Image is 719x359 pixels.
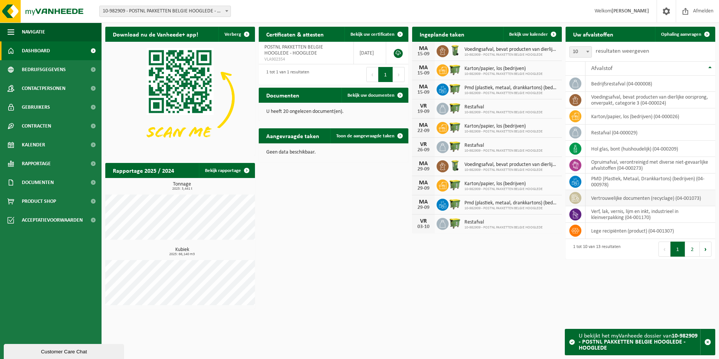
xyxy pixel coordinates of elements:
[464,85,558,91] span: Pmd (plastiek, metaal, drankkartons) (bedrijven)
[586,223,715,239] td: lege recipiënten (product) (04-001307)
[685,242,700,257] button: 2
[586,108,715,125] td: karton/papier, los (bedrijven) (04-000026)
[449,63,461,76] img: WB-1100-HPE-GN-51
[22,154,51,173] span: Rapportage
[586,206,715,223] td: verf, lak, vernis, lijm en inkt, industrieel in kleinverpakking (04-001170)
[100,6,231,17] span: 10-982909 - POSTNL PAKKETTEN BELGIE HOOGLEDE - HOOGLEDE
[416,122,431,128] div: MA
[416,161,431,167] div: MA
[416,180,431,186] div: MA
[464,181,543,187] span: Karton/papier, los (bedrijven)
[336,134,394,138] span: Toon de aangevraagde taken
[661,32,701,37] span: Ophaling aanvragen
[109,187,255,191] span: 2025: 3,441 t
[259,128,327,143] h2: Aangevraagde taken
[464,47,558,53] span: Voedingsafval, bevat producten van dierlijke oorsprong, onverpakt, categorie 3
[416,167,431,172] div: 29-09
[366,67,378,82] button: Previous
[611,8,649,14] strong: [PERSON_NAME]
[416,84,431,90] div: MA
[464,187,543,192] span: 10-982909 - POSTNL PAKKETTEN BELGIE HOOGLEDE
[354,42,386,64] td: [DATE]
[22,60,66,79] span: Bedrijfsgegevens
[464,168,558,172] span: 10-982909 - POSTNL PAKKETTEN BELGIE HOOGLEDE
[416,103,431,109] div: VR
[464,72,543,76] span: 10-982909 - POSTNL PAKKETTEN BELGIE HOOGLEDE
[503,27,561,42] a: Bekijk uw kalender
[4,342,126,359] iframe: chat widget
[105,27,206,41] h2: Download nu de Vanheede+ app!
[416,52,431,57] div: 15-09
[509,32,548,37] span: Bekijk uw kalender
[22,192,56,211] span: Product Shop
[464,143,543,149] span: Restafval
[22,41,50,60] span: Dashboard
[416,199,431,205] div: MA
[464,129,543,134] span: 10-982909 - POSTNL PAKKETTEN BELGIE HOOGLEDE
[259,88,307,102] h2: Documenten
[586,157,715,173] td: opruimafval, verontreinigd met diverse niet-gevaarlijke afvalstoffen (04-000273)
[464,104,543,110] span: Restafval
[224,32,241,37] span: Verberg
[416,65,431,71] div: MA
[105,42,255,154] img: Download de VHEPlus App
[218,27,254,42] button: Verberg
[586,190,715,206] td: vertrouwelijke documenten (recyclage) (04-001073)
[262,66,309,83] div: 1 tot 1 van 1 resultaten
[393,67,405,82] button: Next
[700,242,711,257] button: Next
[449,102,461,114] img: WB-1100-HPE-GN-51
[464,149,543,153] span: 10-982909 - POSTNL PAKKETTEN BELGIE HOOGLEDE
[586,76,715,92] td: bedrijfsrestafval (04-000008)
[22,173,54,192] span: Documenten
[464,225,543,230] span: 10-982909 - POSTNL PAKKETTEN BELGIE HOOGLEDE
[264,56,348,62] span: VLA902354
[655,27,714,42] a: Ophaling aanvragen
[586,125,715,141] td: restafval (04-000029)
[416,141,431,148] div: VR
[22,98,50,117] span: Gebruikers
[464,123,543,129] span: Karton/papier, los (bedrijven)
[570,47,592,57] span: 10
[586,92,715,108] td: voedingsafval, bevat producten van dierlijke oorsprong, onverpakt, categorie 3 (04-000024)
[464,200,558,206] span: Pmd (plastiek, metaal, drankkartons) (bedrijven)
[416,109,431,114] div: 19-09
[344,27,408,42] a: Bekijk uw certificaten
[412,27,472,41] h2: Ingeplande taken
[449,198,461,210] img: WB-1100-HPE-GN-51
[347,93,394,98] span: Bekijk uw documenten
[109,247,255,256] h3: Kubiek
[22,117,51,135] span: Contracten
[464,110,543,115] span: 10-982909 - POSTNL PAKKETTEN BELGIE HOOGLEDE
[449,217,461,230] img: WB-1100-HPE-GN-51
[449,44,461,57] img: WB-0140-HPE-GN-50
[464,162,558,168] span: Voedingsafval, bevat producten van dierlijke oorsprong, onverpakt, categorie 3
[22,211,83,230] span: Acceptatievoorwaarden
[341,88,408,103] a: Bekijk uw documenten
[416,71,431,76] div: 15-09
[591,65,613,71] span: Afvalstof
[569,46,592,58] span: 10
[596,48,649,54] label: resultaten weergeven
[378,67,393,82] button: 1
[350,32,394,37] span: Bekijk uw certificaten
[464,66,543,72] span: Karton/papier, los (bedrijven)
[416,224,431,230] div: 03-10
[416,148,431,153] div: 26-09
[416,46,431,52] div: MA
[266,150,401,155] p: Geen data beschikbaar.
[259,27,331,41] h2: Certificaten & attesten
[109,182,255,191] h3: Tonnage
[105,163,182,178] h2: Rapportage 2025 / 2024
[109,253,255,256] span: 2025: 66,140 m3
[569,241,620,257] div: 1 tot 10 van 13 resultaten
[264,44,323,56] span: POSTNL PAKKETTEN BELGIE HOOGLEDE - HOOGLEDE
[579,333,698,351] strong: 10-982909 - POSTNL PAKKETTEN BELGIE HOOGLEDE - HOOGLEDE
[330,128,408,143] a: Toon de aangevraagde taken
[449,140,461,153] img: WB-1100-HPE-GN-51
[464,206,558,211] span: 10-982909 - POSTNL PAKKETTEN BELGIE HOOGLEDE
[658,242,670,257] button: Previous
[416,205,431,210] div: 29-09
[416,218,431,224] div: VR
